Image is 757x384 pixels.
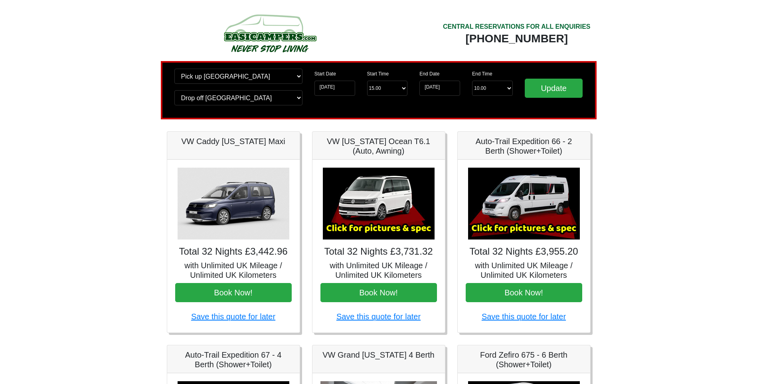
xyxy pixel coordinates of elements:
[466,350,582,369] h5: Ford Zefiro 675 - 6 Berth (Shower+Toilet)
[525,79,583,98] input: Update
[443,22,591,32] div: CENTRAL RESERVATIONS FOR ALL ENQUIRIES
[191,312,275,321] a: Save this quote for later
[320,246,437,257] h4: Total 32 Nights £3,731.32
[175,246,292,257] h4: Total 32 Nights £3,442.96
[178,168,289,240] img: VW Caddy California Maxi
[320,137,437,156] h5: VW [US_STATE] Ocean T6.1 (Auto, Awning)
[175,137,292,146] h5: VW Caddy [US_STATE] Maxi
[336,312,421,321] a: Save this quote for later
[194,11,346,55] img: campers-checkout-logo.png
[419,70,439,77] label: End Date
[472,70,492,77] label: End Time
[482,312,566,321] a: Save this quote for later
[314,81,355,96] input: Start Date
[314,70,336,77] label: Start Date
[466,261,582,280] h5: with Unlimited UK Mileage / Unlimited UK Kilometers
[367,70,389,77] label: Start Time
[466,137,582,156] h5: Auto-Trail Expedition 66 - 2 Berth (Shower+Toilet)
[419,81,460,96] input: Return Date
[320,350,437,360] h5: VW Grand [US_STATE] 4 Berth
[466,283,582,302] button: Book Now!
[323,168,435,240] img: VW California Ocean T6.1 (Auto, Awning)
[443,32,591,46] div: [PHONE_NUMBER]
[466,246,582,257] h4: Total 32 Nights £3,955.20
[320,283,437,302] button: Book Now!
[175,283,292,302] button: Book Now!
[175,261,292,280] h5: with Unlimited UK Mileage / Unlimited UK Kilometers
[320,261,437,280] h5: with Unlimited UK Mileage / Unlimited UK Kilometers
[175,350,292,369] h5: Auto-Trail Expedition 67 - 4 Berth (Shower+Toilet)
[468,168,580,240] img: Auto-Trail Expedition 66 - 2 Berth (Shower+Toilet)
